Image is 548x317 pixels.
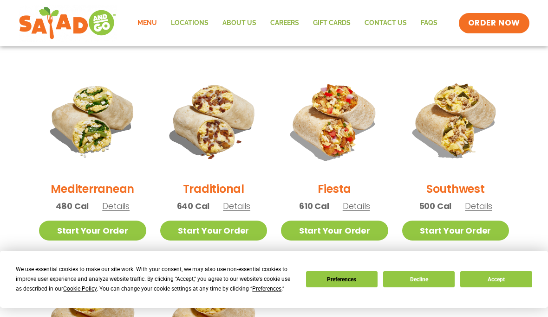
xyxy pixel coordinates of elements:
h2: Fiesta [318,181,351,197]
span: Details [343,200,370,212]
button: Decline [383,271,455,287]
img: Product photo for Fiesta [281,67,388,174]
a: Contact Us [358,13,414,34]
a: Careers [263,13,306,34]
img: Product photo for Southwest [402,67,509,174]
span: Cookie Policy [63,285,97,292]
button: Accept [460,271,532,287]
span: 640 Cal [177,200,210,212]
span: 610 Cal [299,200,329,212]
a: Menu [130,13,164,34]
img: Product photo for Traditional [160,67,267,174]
img: new-SAG-logo-768×292 [19,5,117,42]
h2: Mediterranean [51,181,134,197]
span: Details [465,200,492,212]
span: 500 Cal [419,200,452,212]
span: Details [102,200,130,212]
h2: Southwest [426,181,485,197]
button: Preferences [306,271,378,287]
nav: Menu [130,13,444,34]
span: 480 Cal [56,200,89,212]
span: Preferences [252,285,281,292]
span: ORDER NOW [468,18,520,29]
a: GIFT CARDS [306,13,358,34]
a: Start Your Order [402,221,509,241]
a: FAQs [414,13,444,34]
span: Details [223,200,250,212]
a: ORDER NOW [459,13,529,33]
div: We use essential cookies to make our site work. With your consent, we may also use non-essential ... [16,265,294,294]
a: About Us [215,13,263,34]
a: Start Your Order [160,221,267,241]
a: Locations [164,13,215,34]
a: Start Your Order [281,221,388,241]
img: Product photo for Mediterranean Breakfast Burrito [39,67,146,174]
a: Start Your Order [39,221,146,241]
h2: Traditional [183,181,244,197]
